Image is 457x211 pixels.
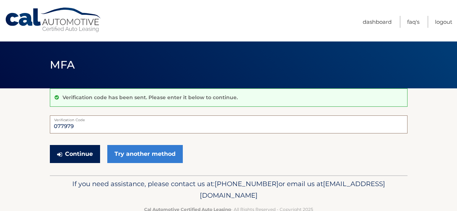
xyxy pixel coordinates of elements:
[5,7,102,33] a: Cal Automotive
[200,180,385,199] span: [EMAIL_ADDRESS][DOMAIN_NAME]
[50,145,100,163] button: Continue
[50,115,408,133] input: Verification Code
[407,16,419,28] a: FAQ's
[107,145,183,163] a: Try another method
[50,115,408,121] label: Verification Code
[50,58,75,71] span: MFA
[435,16,452,28] a: Logout
[62,94,238,101] p: Verification code has been sent. Please enter it below to continue.
[363,16,392,28] a: Dashboard
[55,178,403,201] p: If you need assistance, please contact us at: or email us at
[215,180,279,188] span: [PHONE_NUMBER]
